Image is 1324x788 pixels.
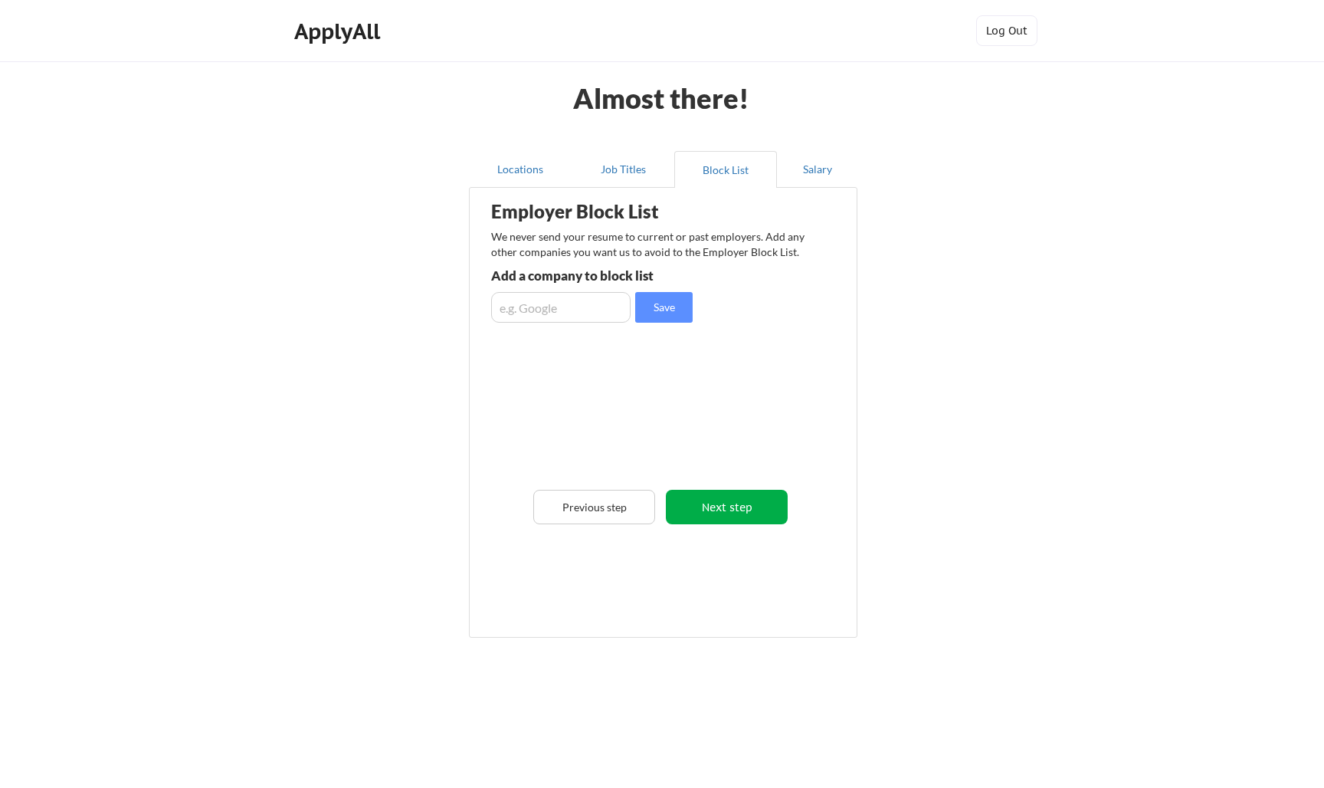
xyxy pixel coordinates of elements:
div: Employer Block List [491,202,732,221]
button: Save [635,292,693,323]
button: Log Out [976,15,1037,46]
div: Almost there! [554,84,768,112]
button: Locations [469,151,572,188]
input: e.g. Google [491,292,631,323]
button: Salary [777,151,857,188]
div: ApplyAll [294,18,385,44]
div: Add a company to block list [491,269,716,282]
button: Next step [666,490,788,524]
div: We never send your resume to current or past employers. Add any other companies you want us to av... [491,229,814,259]
button: Previous step [533,490,655,524]
button: Job Titles [572,151,674,188]
button: Block List [674,151,777,188]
